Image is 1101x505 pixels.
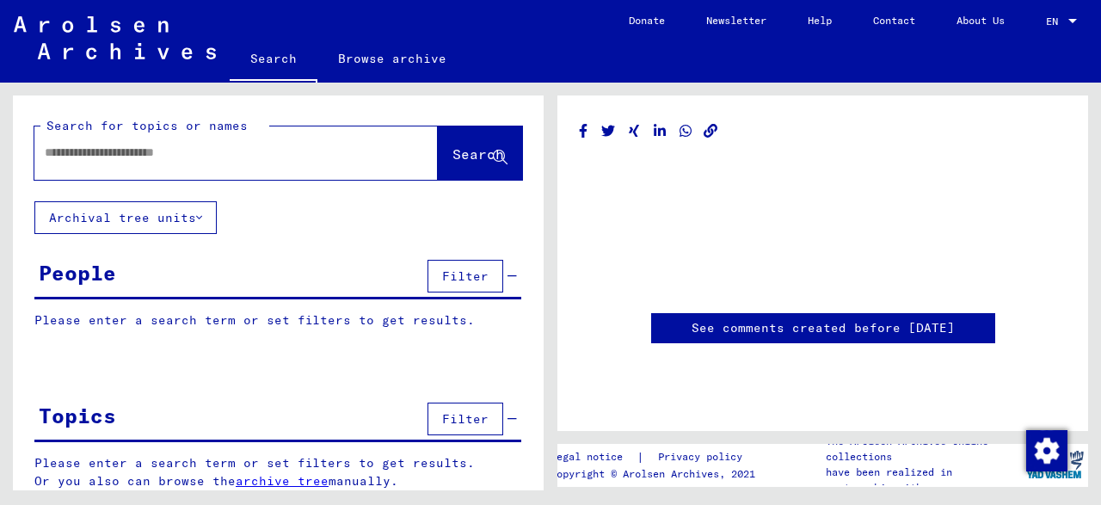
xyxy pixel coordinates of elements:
img: Change consent [1026,430,1067,471]
p: have been realized in partnership with [826,465,1022,496]
img: yv_logo.png [1023,443,1087,486]
button: Share on Facebook [575,120,593,142]
button: Share on Xing [625,120,643,142]
a: See comments created before [DATE] [692,319,955,337]
a: Search [230,38,317,83]
button: Filter [427,260,503,293]
span: Search [452,145,504,163]
a: Legal notice [550,448,637,466]
button: Archival tree units [34,201,217,234]
p: The Arolsen Archives online collections [826,434,1022,465]
a: Privacy policy [644,448,763,466]
button: Filter [427,403,503,435]
p: Please enter a search term or set filters to get results. [34,311,521,329]
p: Copyright © Arolsen Archives, 2021 [550,466,763,482]
img: Arolsen_neg.svg [14,16,216,59]
div: Topics [39,400,116,431]
p: Please enter a search term or set filters to get results. Or you also can browse the manually. [34,454,522,490]
button: Search [438,126,522,180]
button: Share on Twitter [600,120,618,142]
a: archive tree [236,473,329,489]
div: | [550,448,763,466]
span: EN [1046,15,1065,28]
button: Share on LinkedIn [651,120,669,142]
button: Share on WhatsApp [677,120,695,142]
div: People [39,257,116,288]
a: Browse archive [317,38,467,79]
button: Copy link [702,120,720,142]
mat-label: Search for topics or names [46,118,248,133]
span: Filter [442,411,489,427]
span: Filter [442,268,489,284]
